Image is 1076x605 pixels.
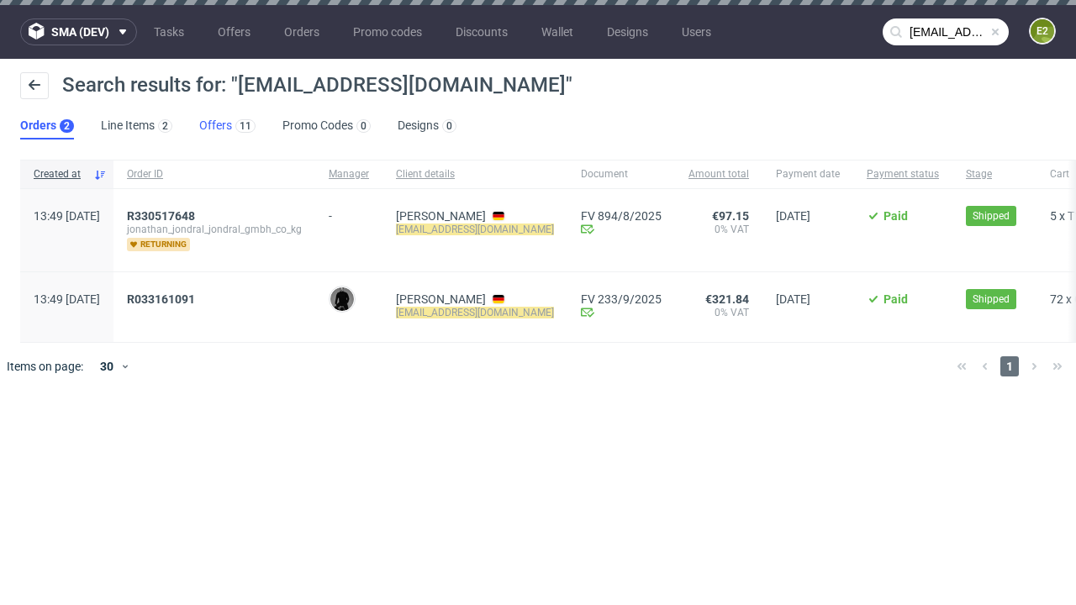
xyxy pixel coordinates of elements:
a: Wallet [531,18,583,45]
span: Payment status [867,167,939,181]
span: jonathan_jondral_jondral_gmbh_co_kg [127,223,302,236]
img: Dawid Urbanowicz [330,287,354,311]
a: FV 233/9/2025 [581,292,662,306]
div: 2 [64,120,70,132]
div: 2 [162,120,168,132]
span: Order ID [127,167,302,181]
a: R330517648 [127,209,198,223]
div: - [329,203,369,223]
span: Stage [966,167,1023,181]
span: sma (dev) [51,26,109,38]
a: Orders [274,18,330,45]
a: [PERSON_NAME] [396,292,486,306]
span: 5 [1050,209,1057,223]
span: Paid [883,292,908,306]
span: Shipped [973,208,1010,224]
span: Search results for: "[EMAIL_ADDRESS][DOMAIN_NAME]" [62,73,572,97]
div: 11 [240,120,251,132]
span: 0% VAT [688,306,749,319]
a: Promo codes [343,18,432,45]
div: 0 [361,120,367,132]
span: Document [581,167,662,181]
span: €321.84 [705,292,749,306]
span: Payment date [776,167,840,181]
div: 0 [446,120,452,132]
span: Items on page: [7,358,83,375]
span: €97.15 [712,209,749,223]
button: sma (dev) [20,18,137,45]
span: 13:49 [DATE] [34,292,100,306]
a: Designs [597,18,658,45]
a: [PERSON_NAME] [396,209,486,223]
a: Discounts [446,18,518,45]
a: Line Items2 [101,113,172,139]
div: 30 [90,355,120,378]
span: Paid [883,209,908,223]
a: Promo Codes0 [282,113,371,139]
a: Designs0 [398,113,456,139]
span: Created at [34,167,87,181]
a: Orders2 [20,113,74,139]
a: Offers11 [199,113,256,139]
span: [DATE] [776,292,810,306]
span: 13:49 [DATE] [34,209,100,223]
span: R330517648 [127,209,195,223]
mark: [EMAIL_ADDRESS][DOMAIN_NAME] [396,307,554,318]
a: FV 894/8/2025 [581,209,662,223]
span: Shipped [973,292,1010,307]
span: 0% VAT [688,223,749,236]
span: Amount total [688,167,749,181]
span: [DATE] [776,209,810,223]
a: Tasks [144,18,194,45]
span: Client details [396,167,554,181]
a: Offers [208,18,261,45]
span: returning [127,238,190,251]
a: Users [672,18,721,45]
figcaption: e2 [1031,19,1054,43]
span: R033161091 [127,292,195,306]
span: 1 [1000,356,1019,376]
mark: [EMAIL_ADDRESS][DOMAIN_NAME] [396,224,554,235]
span: 72 [1050,292,1063,306]
a: R033161091 [127,292,198,306]
span: Manager [329,167,369,181]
